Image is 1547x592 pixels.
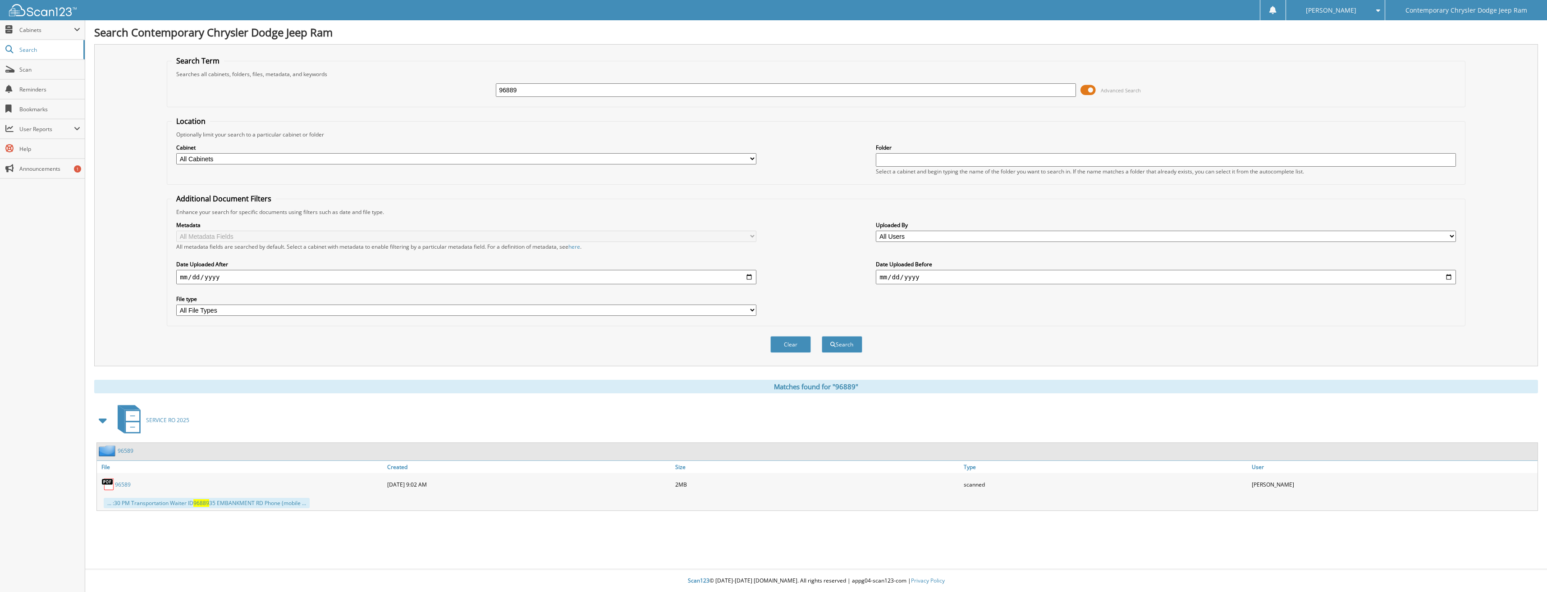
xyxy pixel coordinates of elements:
label: Metadata [176,221,756,229]
a: Type [961,461,1249,473]
a: here [568,243,580,250]
span: Advanced Search [1101,87,1141,94]
a: SERVICE RO 2025 [112,402,189,438]
span: [PERSON_NAME] [1306,8,1356,13]
label: Uploaded By [876,221,1455,229]
label: File type [176,295,756,303]
div: Enhance your search for specific documents using filters such as date and file type. [172,208,1460,216]
span: Help [19,145,80,153]
span: Announcements [19,165,80,173]
span: Bookmarks [19,105,80,113]
button: Clear [770,336,811,353]
legend: Search Term [172,56,224,66]
a: 96589 [115,481,131,488]
div: ... :30 PM Transportation Waiter ID 35 EMBANKMENT RD Phone (mobile ... [104,498,310,508]
div: All metadata fields are searched by default. Select a cabinet with metadata to enable filtering b... [176,243,756,250]
a: 96589 [118,447,133,455]
img: folder2.png [99,445,118,456]
div: 2MB [673,475,961,493]
span: Scan [19,66,80,73]
span: User Reports [19,125,74,133]
a: File [97,461,385,473]
span: Cabinets [19,26,74,34]
label: Date Uploaded Before [876,260,1455,268]
legend: Additional Document Filters [172,194,276,204]
span: Search [19,46,79,54]
input: end [876,270,1455,284]
a: Privacy Policy [911,577,945,584]
div: Searches all cabinets, folders, files, metadata, and keywords [172,70,1460,78]
img: scan123-logo-white.svg [9,4,77,16]
legend: Location [172,116,210,126]
span: Contemporary Chrysler Dodge Jeep Ram [1405,8,1527,13]
button: Search [822,336,862,353]
span: 96889 [193,499,209,507]
div: scanned [961,475,1249,493]
div: 1 [74,165,81,173]
div: Select a cabinet and begin typing the name of the folder you want to search in. If the name match... [876,168,1455,175]
div: © [DATE]-[DATE] [DOMAIN_NAME]. All rights reserved | appg04-scan123-com | [85,570,1547,592]
h1: Search Contemporary Chrysler Dodge Jeep Ram [94,25,1538,40]
div: Optionally limit your search to a particular cabinet or folder [172,131,1460,138]
input: start [176,270,756,284]
label: Folder [876,144,1455,151]
a: Created [385,461,673,473]
label: Cabinet [176,144,756,151]
span: Scan123 [688,577,709,584]
img: PDF.png [101,478,115,491]
span: SERVICE RO 2025 [146,416,189,424]
a: User [1249,461,1538,473]
div: [PERSON_NAME] [1249,475,1538,493]
div: [DATE] 9:02 AM [385,475,673,493]
span: Reminders [19,86,80,93]
label: Date Uploaded After [176,260,756,268]
div: Matches found for "96889" [94,380,1538,393]
a: Size [673,461,961,473]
